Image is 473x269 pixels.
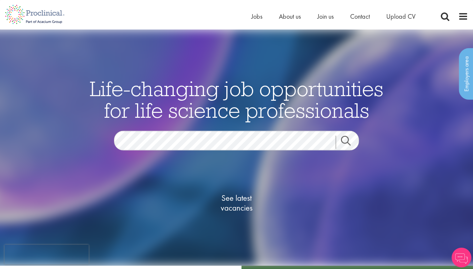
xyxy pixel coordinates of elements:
img: Chatbot [452,248,471,267]
a: Contact [350,12,370,21]
a: Jobs [251,12,262,21]
span: Life-changing job opportunities for life science professionals [90,75,383,123]
iframe: reCAPTCHA [5,245,89,264]
a: Join us [317,12,334,21]
a: Job search submit button [336,136,364,149]
span: See latest vacancies [204,193,269,213]
a: About us [279,12,301,21]
a: See latestvacancies [204,167,269,239]
a: Upload CV [386,12,416,21]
